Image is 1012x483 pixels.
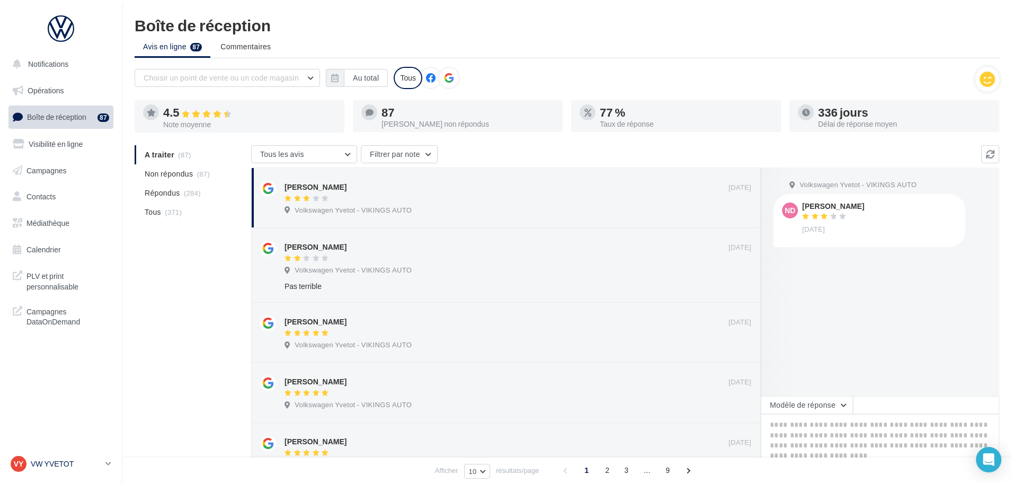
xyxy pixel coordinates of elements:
span: Répondus [145,188,180,198]
div: Délai de réponse moyen [818,120,991,128]
div: Taux de réponse [600,120,773,128]
span: Commentaires [220,41,271,52]
div: [PERSON_NAME] [285,436,347,447]
span: Volkswagen Yvetot - VIKINGS AUTO [800,180,917,190]
a: Boîte de réception87 [6,106,116,128]
div: Note moyenne [163,121,336,128]
span: Non répondus [145,169,193,179]
a: Contacts [6,186,116,208]
a: Campagnes [6,160,116,182]
span: Volkswagen Yvetot - VIKINGS AUTO [295,340,412,350]
span: Calendrier [26,245,61,254]
span: [DATE] [802,225,825,234]
div: [PERSON_NAME] [285,242,347,252]
span: Campagnes DataOnDemand [26,304,109,327]
span: [DATE] [729,243,751,252]
span: 3 [618,462,635,479]
span: Notifications [28,59,68,68]
span: (284) [184,189,201,197]
a: Opérations [6,80,116,102]
div: 336 jours [818,107,991,118]
a: Campagnes DataOnDemand [6,300,116,331]
span: Visibilité en ligne [29,139,83,148]
span: [DATE] [729,183,751,192]
span: ... [638,462,655,479]
button: Modèle de réponse [761,396,853,414]
div: 87 [97,113,109,122]
span: Volkswagen Yvetot - VIKINGS AUTO [295,206,412,215]
a: Visibilité en ligne [6,133,116,155]
span: [DATE] [729,377,751,387]
div: [PERSON_NAME] [285,376,347,387]
a: Calendrier [6,239,116,261]
div: [PERSON_NAME] [802,203,864,210]
div: [PERSON_NAME] [285,182,347,192]
span: 2 [599,462,616,479]
button: 10 [464,464,490,479]
span: 9 [659,462,676,479]
span: Médiathèque [26,218,69,227]
button: Notifications [6,53,111,75]
span: Opérations [28,86,64,95]
div: Boîte de réception [135,17,999,33]
div: Pas terrible [285,281,682,292]
button: Au total [344,69,388,87]
button: Au total [326,69,388,87]
button: Tous les avis [251,145,357,163]
div: Open Intercom Messenger [976,447,1001,472]
span: 10 [469,467,477,476]
div: [PERSON_NAME] non répondus [381,120,554,128]
a: Médiathèque [6,212,116,234]
div: 4.5 [163,107,336,119]
div: [PERSON_NAME] [285,317,347,327]
span: Campagnes [26,165,67,174]
a: VY VW YVETOT [8,454,113,474]
span: Volkswagen Yvetot - VIKINGS AUTO [295,266,412,275]
a: PLV et print personnalisable [6,265,116,296]
span: 1 [578,462,595,479]
div: Tous [394,67,422,89]
div: 77 % [600,107,773,118]
p: VW YVETOT [31,459,101,469]
button: Filtrer par note [361,145,438,163]
span: ND [785,205,795,216]
button: Choisir un point de vente ou un code magasin [135,69,320,87]
span: Choisir un point de vente ou un code magasin [144,73,299,82]
span: VY [14,459,24,469]
div: 87 [381,107,554,118]
span: Tous les avis [260,150,304,159]
span: Volkswagen Yvetot - VIKINGS AUTO [295,400,412,410]
span: Contacts [26,192,56,201]
span: Afficher [435,466,458,476]
span: [DATE] [729,438,751,447]
span: Tous [145,207,161,217]
span: Boîte de réception [27,112,86,121]
span: PLV et print personnalisable [26,269,109,292]
span: résultats/page [496,466,539,476]
span: (371) [165,208,182,216]
span: [DATE] [729,318,751,327]
span: (87) [197,170,210,178]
